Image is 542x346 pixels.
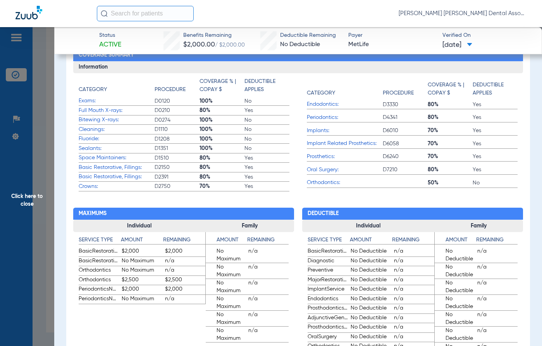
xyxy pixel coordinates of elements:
[473,179,518,187] span: No
[244,154,289,162] span: Yes
[79,266,119,275] span: Orthodontics
[244,77,289,96] app-breakdown-title: Deductible Applies
[200,116,244,124] span: 100%
[308,304,348,313] span: ProsthodonticsRemovable
[394,333,434,342] span: n/a
[351,247,391,256] span: No Deductible
[244,145,289,152] span: No
[477,311,518,326] span: n/a
[155,107,200,114] span: D0210
[307,114,383,122] span: Periodontics:
[155,135,200,143] span: D1208
[165,266,205,275] span: n/a
[473,127,518,134] span: Yes
[442,31,530,40] span: Verified On
[200,145,244,152] span: 100%
[348,31,435,40] span: Payer
[435,327,475,342] span: No Deductible
[79,182,155,191] span: Crowns:
[351,304,391,313] span: No Deductible
[206,327,246,342] span: No Maximum
[392,236,434,247] app-breakdown-title: Remaining
[248,247,289,263] span: n/a
[383,101,428,108] span: D3330
[200,97,244,105] span: 100%
[79,295,119,304] span: PeriodonticsNonSurgical
[248,279,289,294] span: n/a
[435,247,475,263] span: No Deductible
[73,208,294,220] h2: Maximums
[307,166,383,174] span: Oral Surgery:
[248,311,289,326] span: n/a
[247,236,289,247] app-breakdown-title: Remaining
[392,236,434,244] h4: Remaining
[383,89,414,97] h4: Procedure
[351,295,391,304] span: No Deductible
[383,127,428,134] span: D6010
[351,333,391,342] span: No Deductible
[248,295,289,310] span: n/a
[244,116,289,124] span: No
[383,77,428,100] app-breakdown-title: Procedure
[350,236,392,247] app-breakdown-title: Amount
[308,236,350,244] h4: Service Type
[206,247,246,263] span: No Maximum
[79,236,121,247] app-breakdown-title: Service Type
[79,173,155,181] span: Basic Restorative, Fillings:
[165,285,205,294] span: $2,000
[351,257,391,266] span: No Deductible
[473,166,518,174] span: Yes
[79,154,155,162] span: Space Maintainers:
[428,114,473,121] span: 80%
[476,236,518,247] app-breakdown-title: Remaining
[200,182,244,190] span: 70%
[428,81,468,97] h4: Coverage % | Copay $
[99,40,121,50] span: Active
[79,236,121,244] h4: Service Type
[200,173,244,181] span: 80%
[308,236,350,247] app-breakdown-title: Service Type
[307,77,383,100] app-breakdown-title: Category
[307,153,383,161] span: Prosthetics:
[428,77,473,100] app-breakdown-title: Coverage % | Copay $
[307,127,383,135] span: Implants:
[200,135,244,143] span: 100%
[155,86,186,94] h4: Procedure
[383,140,428,148] span: D6058
[206,263,246,279] span: No Maximum
[350,236,392,244] h4: Amount
[73,61,523,74] h3: Information
[280,31,336,40] span: Deductible Remaining
[73,49,523,61] h2: Coverage Summary
[428,153,473,160] span: 70%
[383,166,428,174] span: D7210
[121,236,163,247] app-breakdown-title: Amount
[244,164,289,171] span: Yes
[97,6,194,21] input: Search for patients
[428,166,473,174] span: 80%
[394,323,434,332] span: n/a
[165,257,205,266] span: n/a
[503,309,542,346] iframe: Chat Widget
[244,107,289,114] span: Yes
[183,31,245,40] span: Benefits Remaining
[383,114,428,121] span: D4341
[435,295,475,310] span: No Deductible
[308,333,348,342] span: OralSurgery
[165,295,205,304] span: n/a
[394,266,434,275] span: n/a
[165,276,205,285] span: $2,500
[473,114,518,121] span: Yes
[122,276,162,285] span: $2,500
[165,247,205,256] span: $2,000
[79,77,155,96] app-breakdown-title: Category
[248,327,289,342] span: n/a
[308,247,348,256] span: BasicRestorative
[215,42,245,48] span: / $2,000.00
[473,140,518,148] span: Yes
[383,153,428,160] span: D6240
[442,40,472,50] span: [DATE]
[79,97,155,105] span: Exams:
[244,173,289,181] span: Yes
[302,208,523,220] h2: Deductible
